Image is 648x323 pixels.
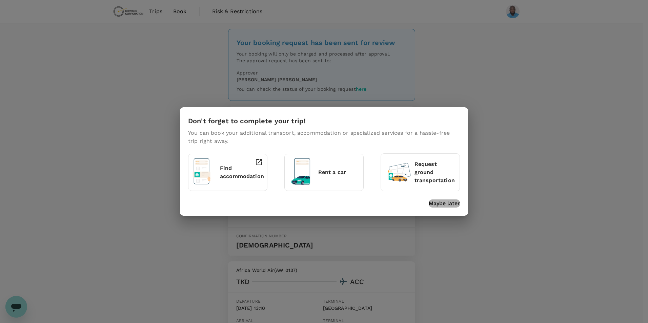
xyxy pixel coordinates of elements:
p: Request ground transportation [414,160,455,185]
p: Rent a car [318,168,359,176]
button: Maybe later [429,199,460,208]
h6: Don't forget to complete your trip! [188,115,306,126]
p: You can book your additional transport, accommodation or specialized services for a hassle-free t... [188,129,460,145]
p: Find accommodation [220,164,264,180]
